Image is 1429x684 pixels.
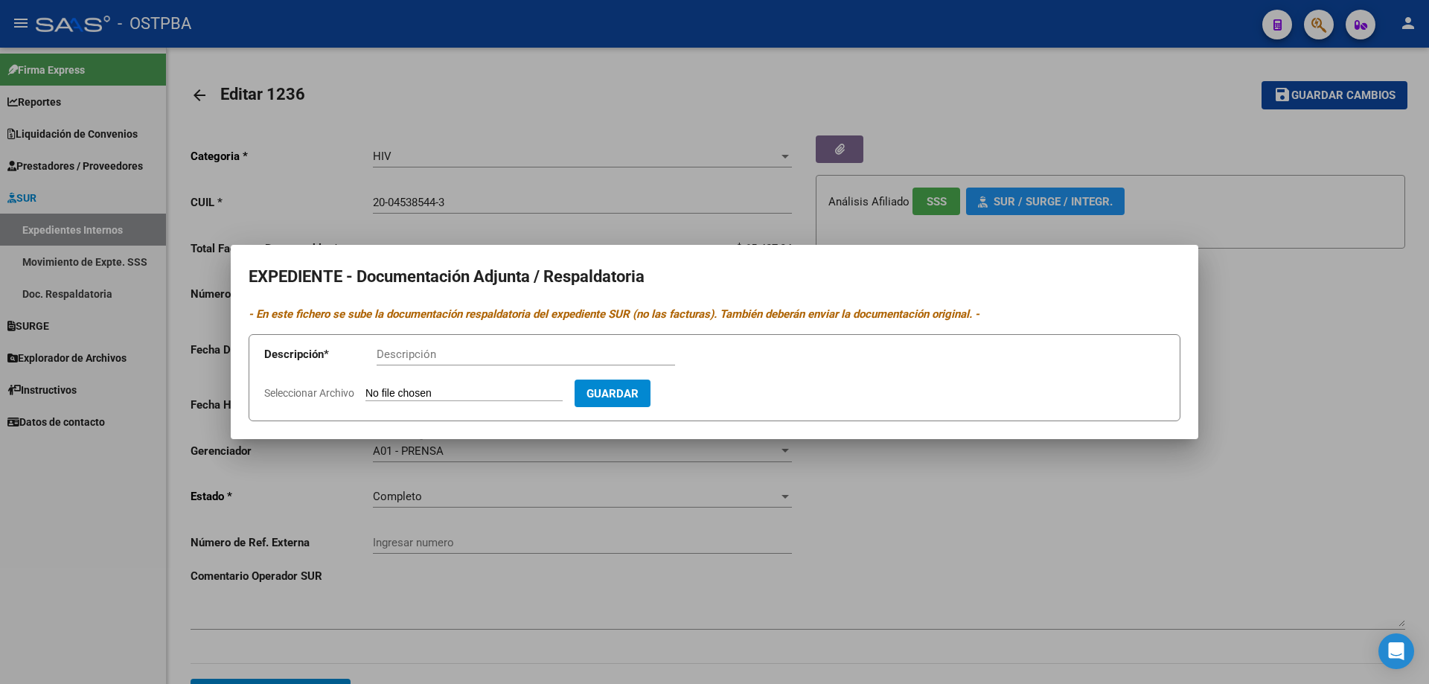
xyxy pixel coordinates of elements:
[264,346,377,363] p: Descripción
[586,387,639,400] span: Guardar
[575,380,650,407] button: Guardar
[1378,633,1414,669] div: Open Intercom Messenger
[264,387,354,399] span: Seleccionar Archivo
[249,307,979,321] i: - En este fichero se sube la documentación respaldatoria del expediente SUR (no las facturas). Ta...
[249,263,1180,291] h2: EXPEDIENTE - Documentación Adjunta / Respaldatoria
